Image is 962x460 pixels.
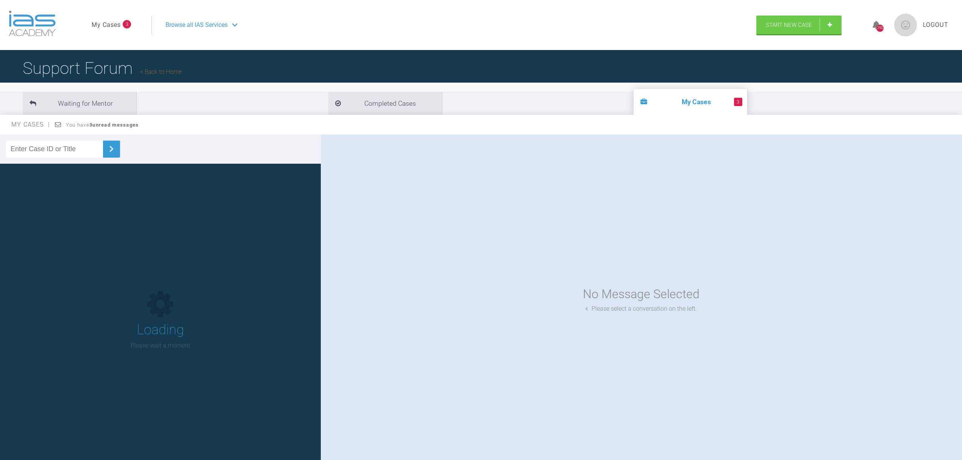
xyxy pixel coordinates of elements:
a: Back to Home [140,68,182,75]
a: Start New Case [756,16,842,34]
input: Enter Case ID or Title [6,141,103,158]
div: No Message Selected [583,285,700,304]
a: My Cases [92,20,121,30]
span: You have [66,122,139,128]
li: Waiting for Mentor [23,92,136,115]
p: Please wait a moment [131,341,190,350]
span: Start New Case [766,22,812,28]
span: Browse all IAS Services [166,20,228,30]
span: 3 [734,98,742,106]
img: logo-light.3e3ef733.png [9,11,56,36]
span: My Cases [11,121,50,128]
img: chevronRight.28bd32b0.svg [105,143,117,155]
div: Please select a conversation on the left. [586,304,697,314]
span: 3 [123,20,131,28]
a: Logout [923,20,948,30]
h1: Loading [137,319,184,341]
strong: 3 unread messages [89,122,139,128]
img: profile.png [894,14,917,36]
h1: Support Forum [23,55,182,81]
li: Completed Cases [328,92,442,115]
div: 290 [876,25,884,32]
li: My Cases [634,89,747,115]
